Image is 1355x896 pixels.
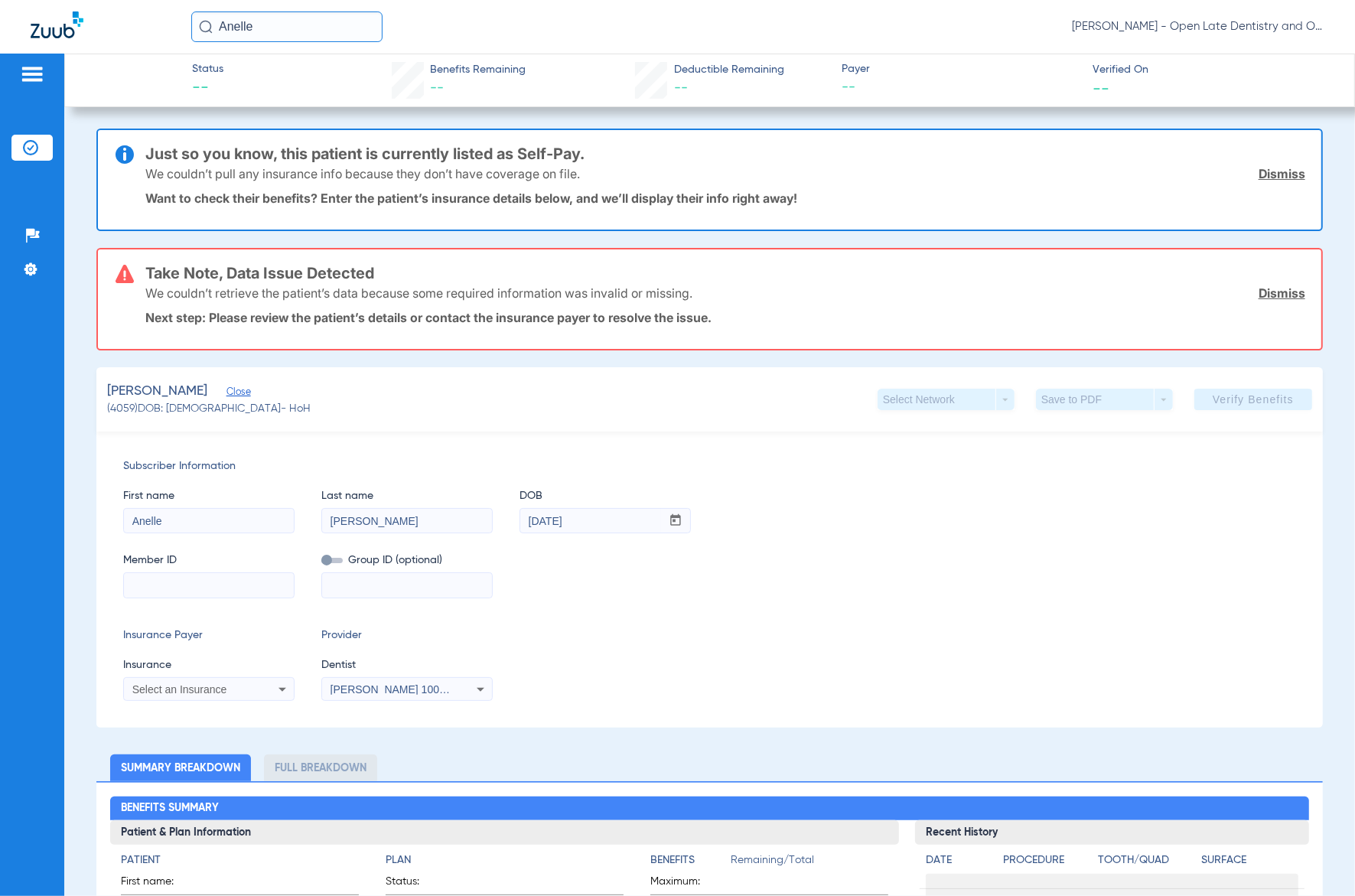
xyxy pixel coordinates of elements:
[842,78,1079,97] span: --
[842,61,1079,77] span: Payer
[123,488,295,504] span: First name
[121,874,196,894] span: First name:
[321,627,493,643] span: Provider
[123,552,295,569] span: Member ID
[145,310,1305,325] p: Next step: Please review the patient’s details or contact the insurance payer to resolve the issue.
[321,657,493,673] span: Dentist
[123,627,295,643] span: Insurance Payer
[926,852,990,874] app-breakdown-title: Date
[110,820,899,845] h3: Patient & Plan Information
[650,852,731,874] app-breakdown-title: Benefits
[1098,852,1196,868] h4: Tooth/Quad
[321,552,493,569] span: Group ID (optional)
[123,458,1296,474] span: Subscriber Information
[121,852,359,868] h4: Patient
[192,61,223,77] span: Status
[116,265,134,283] img: error-icon
[650,852,731,868] h4: Benefits
[1093,80,1109,96] span: --
[1093,62,1330,78] span: Verified On
[331,683,481,696] span: [PERSON_NAME] 1003136797
[110,754,251,781] li: Summary Breakdown
[107,382,207,401] span: [PERSON_NAME]
[520,488,691,504] span: DOB
[926,852,990,868] h4: Date
[1201,852,1299,874] app-breakdown-title: Surface
[145,285,692,301] p: We couldn’t retrieve the patient’s data because some required information was invalid or missing.
[20,65,44,83] img: hamburger-icon
[145,191,1305,206] p: Want to check their benefits? Enter the patient’s insurance details below, and we’ll display thei...
[661,509,691,533] button: Open calendar
[145,146,1305,161] h3: Just so you know, this patient is currently listed as Self-Pay.
[731,852,888,874] span: Remaining/Total
[1098,852,1196,874] app-breakdown-title: Tooth/Quad
[1003,852,1093,874] app-breakdown-title: Procedure
[264,754,377,781] li: Full Breakdown
[1278,823,1355,896] iframe: Chat Widget
[386,874,461,894] span: Status:
[145,166,580,181] p: We couldn’t pull any insurance info because they don’t have coverage on file.
[386,852,624,868] h4: Plan
[650,874,725,894] span: Maximum:
[915,820,1310,845] h3: Recent History
[116,145,134,164] img: info-icon
[199,20,213,34] img: Search Icon
[145,266,1305,281] h3: Take Note, Data Issue Detected
[123,657,295,673] span: Insurance
[132,683,227,696] span: Select an Insurance
[1072,19,1324,34] span: [PERSON_NAME] - Open Late Dentistry and Orthodontics
[192,78,223,99] span: --
[1259,285,1305,301] a: Dismiss
[107,401,311,417] span: (4059) DOB: [DEMOGRAPHIC_DATA] - HoH
[191,11,383,42] input: Search for patients
[1003,852,1093,868] h4: Procedure
[226,386,240,401] span: Close
[674,62,784,78] span: Deductible Remaining
[110,797,1310,821] h2: Benefits Summary
[674,81,688,95] span: --
[430,62,526,78] span: Benefits Remaining
[321,488,493,504] span: Last name
[1259,166,1305,181] a: Dismiss
[31,11,83,38] img: Zuub Logo
[1201,852,1299,868] h4: Surface
[430,81,444,95] span: --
